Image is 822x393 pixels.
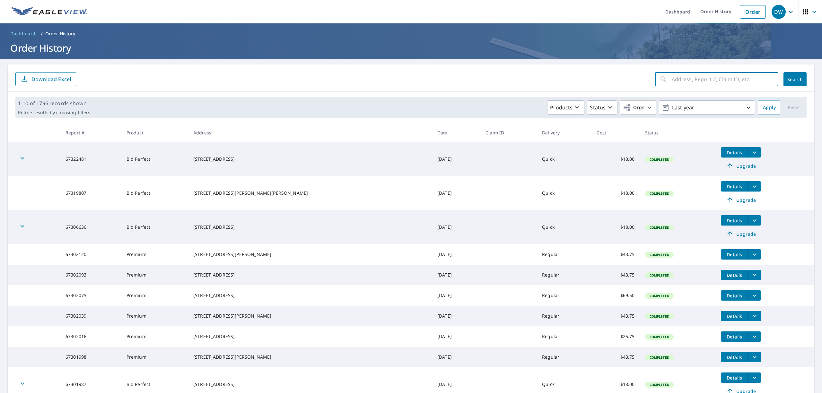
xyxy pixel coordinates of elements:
[60,306,121,326] td: 67302039
[646,252,673,257] span: Completed
[60,176,121,210] td: 67319807
[432,142,480,176] td: [DATE]
[193,381,427,388] div: [STREET_ADDRESS]
[725,272,744,278] span: Details
[193,190,427,196] div: [STREET_ADDRESS][PERSON_NAME][PERSON_NAME]
[547,100,584,115] button: Products
[725,230,757,238] span: Upgrade
[121,265,188,285] td: Premium
[646,225,673,230] span: Completed
[740,5,766,19] a: Order
[591,326,640,347] td: $25.75
[41,30,43,38] li: /
[721,270,748,280] button: detailsBtn-67302093
[60,285,121,306] td: 67302075
[537,244,591,265] td: Regular
[748,331,761,342] button: filesDropdownBtn-67302016
[591,176,640,210] td: $18.00
[537,123,591,142] th: Delivery
[193,313,427,319] div: [STREET_ADDRESS][PERSON_NAME]
[121,285,188,306] td: Premium
[60,326,121,347] td: 67302016
[432,347,480,367] td: [DATE]
[60,244,121,265] td: 67302120
[748,311,761,321] button: filesDropdownBtn-67302039
[646,294,673,298] span: Completed
[432,123,480,142] th: Date
[193,354,427,360] div: [STREET_ADDRESS][PERSON_NAME]
[432,265,480,285] td: [DATE]
[725,354,744,360] span: Details
[432,176,480,210] td: [DATE]
[748,215,761,226] button: filesDropdownBtn-67306636
[8,41,814,55] h1: Order History
[193,292,427,299] div: [STREET_ADDRESS]
[12,7,87,17] img: EV Logo
[789,76,801,82] span: Search
[121,210,188,244] td: Bid Perfect
[725,313,744,319] span: Details
[721,229,761,239] a: Upgrade
[721,181,748,192] button: detailsBtn-67319807
[60,123,121,142] th: Report #
[60,347,121,367] td: 67301998
[432,306,480,326] td: [DATE]
[432,285,480,306] td: [DATE]
[721,372,748,383] button: detailsBtn-67301987
[15,72,76,86] button: Download Excel
[721,331,748,342] button: detailsBtn-67302016
[188,123,432,142] th: Address
[591,244,640,265] td: $43.75
[659,100,755,115] button: Last year
[193,251,427,258] div: [STREET_ADDRESS][PERSON_NAME]
[725,334,744,340] span: Details
[537,265,591,285] td: Regular
[193,333,427,340] div: [STREET_ADDRESS]
[591,347,640,367] td: $43.75
[591,306,640,326] td: $43.75
[45,30,75,37] p: Order History
[721,147,748,158] button: detailsBtn-67322481
[60,142,121,176] td: 67322481
[18,99,90,107] p: 1-10 of 1796 records shown
[646,355,673,360] span: Completed
[721,195,761,205] a: Upgrade
[31,76,71,83] p: Download Excel
[121,347,188,367] td: Premium
[721,249,748,260] button: detailsBtn-67302120
[672,70,778,88] input: Address, Report #, Claim ID, etc.
[763,104,776,112] span: Apply
[725,293,744,299] span: Details
[646,335,673,339] span: Completed
[18,110,90,115] p: Refine results by choosing filters
[121,123,188,142] th: Product
[748,270,761,280] button: filesDropdownBtn-67302093
[8,29,814,39] nav: breadcrumb
[432,326,480,347] td: [DATE]
[646,273,673,278] span: Completed
[121,306,188,326] td: Premium
[537,142,591,176] td: Quick
[772,5,786,19] div: DW
[121,326,188,347] td: Premium
[480,123,537,142] th: Claim ID
[193,156,427,162] div: [STREET_ADDRESS]
[748,147,761,158] button: filesDropdownBtn-67322481
[748,352,761,362] button: filesDropdownBtn-67301998
[537,176,591,210] td: Quick
[121,244,188,265] td: Premium
[620,100,656,115] button: Orgs
[537,306,591,326] td: Regular
[587,100,617,115] button: Status
[721,161,761,171] a: Upgrade
[121,142,188,176] td: Bid Perfect
[591,285,640,306] td: $69.50
[591,265,640,285] td: $43.75
[537,347,591,367] td: Regular
[646,191,673,196] span: Completed
[725,150,744,156] span: Details
[537,210,591,244] td: Quick
[193,224,427,230] div: [STREET_ADDRESS]
[725,252,744,258] span: Details
[748,372,761,383] button: filesDropdownBtn-67301987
